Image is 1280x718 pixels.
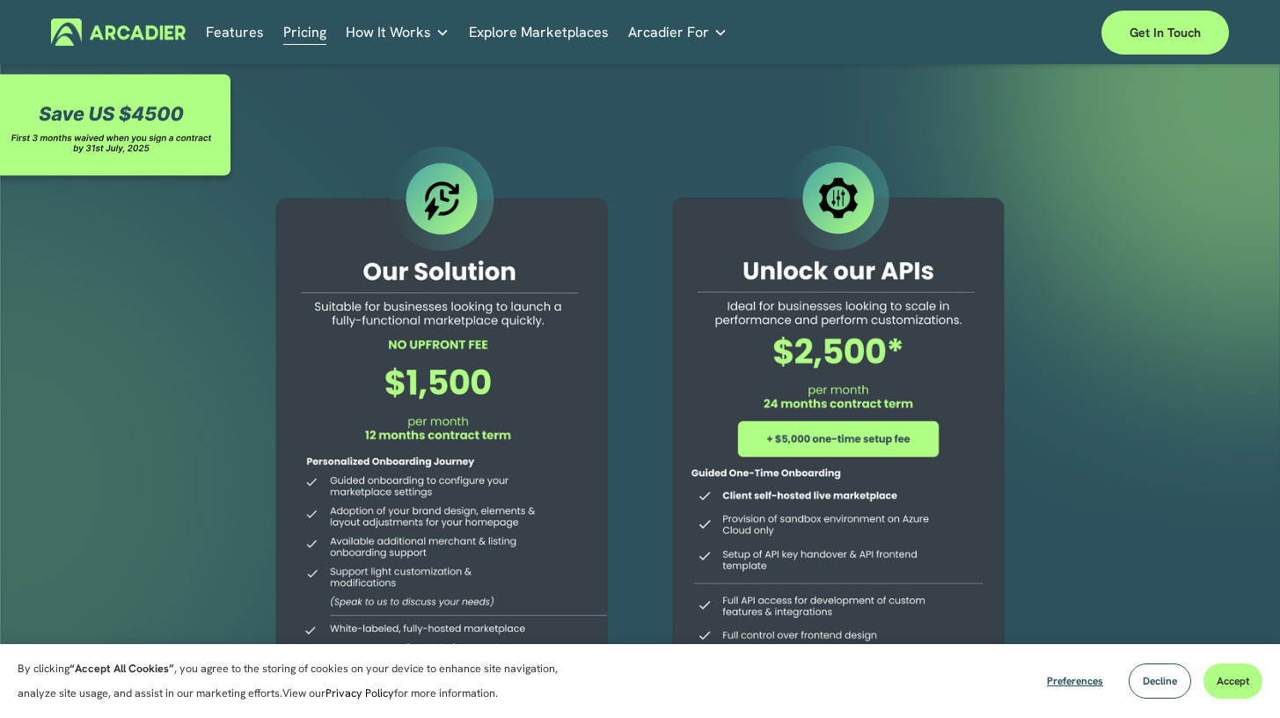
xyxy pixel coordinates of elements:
button: Preferences [1034,663,1116,699]
a: Features [206,18,264,46]
a: folder dropdown [628,18,728,46]
span: How It Works [346,20,431,45]
img: Arcadier [51,18,186,46]
a: Privacy Policy [325,685,394,700]
span: Accept [1217,674,1249,688]
strong: “Accept All Cookies” [69,661,174,676]
span: Arcadier For [628,20,709,45]
button: Decline [1129,663,1191,699]
p: By clicking , you agree to the storing of cookies on your device to enhance site navigation, anal... [18,656,589,706]
a: folder dropdown [346,18,450,46]
a: Pricing [283,18,326,46]
span: Decline [1143,674,1177,688]
span: Preferences [1047,674,1103,688]
button: Accept [1203,663,1262,699]
a: Explore Marketplaces [469,18,609,46]
a: Get in touch [1101,11,1229,55]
